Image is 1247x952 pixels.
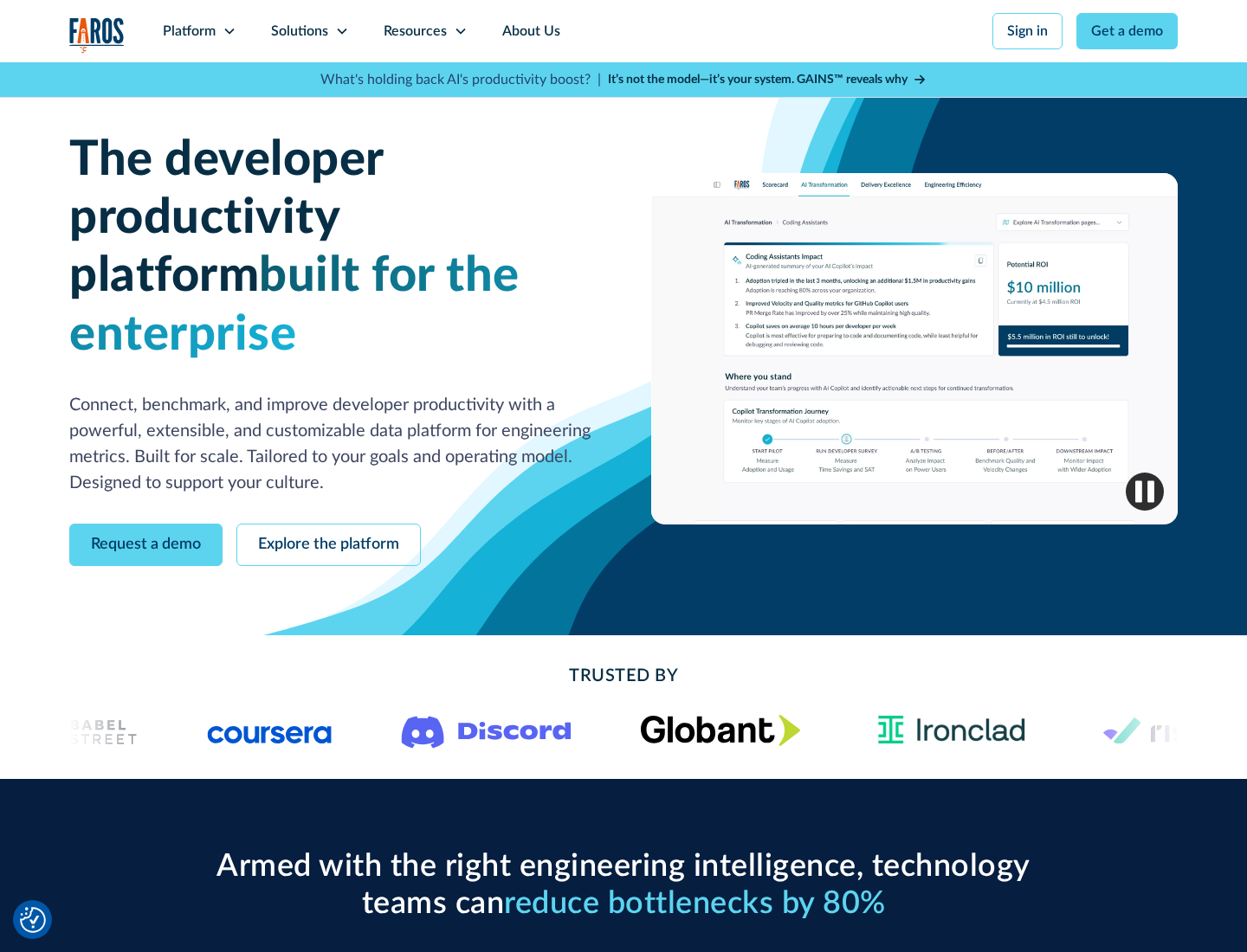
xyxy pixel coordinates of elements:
h2: Trusted By [208,663,1039,689]
img: Logo of the communication platform Discord. [401,712,571,749]
p: What's holding back AI's productivity boost? | [320,69,601,90]
div: Platform [163,21,216,42]
a: Request a demo [69,524,223,566]
a: It’s not the model—it’s your system. GAINS™ reveals why [608,71,927,89]
a: Sign in [992,13,1063,49]
img: Revisit consent button [20,907,46,933]
img: Pause video [1126,473,1164,511]
a: home [69,17,125,53]
img: Globant's logo [640,714,800,746]
h2: Armed with the right engineering intelligence, technology teams can [208,848,1039,923]
button: Cookie Settings [20,907,46,933]
h1: The developer productivity platform [69,132,596,364]
div: Solutions [271,21,328,42]
span: built for the enterprise [69,252,520,358]
img: Ironclad Logo [869,710,1033,751]
a: Explore the platform [236,524,421,566]
strong: It’s not the model—it’s your system. GAINS™ reveals why [608,74,908,86]
a: Get a demo [1076,13,1178,49]
img: Logo of the analytics and reporting company Faros. [69,17,125,53]
span: reduce bottlenecks by 80% [504,888,886,919]
div: Resources [384,21,447,42]
img: Logo of the online learning platform Coursera. [207,717,332,744]
p: Connect, benchmark, and improve developer productivity with a powerful, extensible, and customiza... [69,392,596,496]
